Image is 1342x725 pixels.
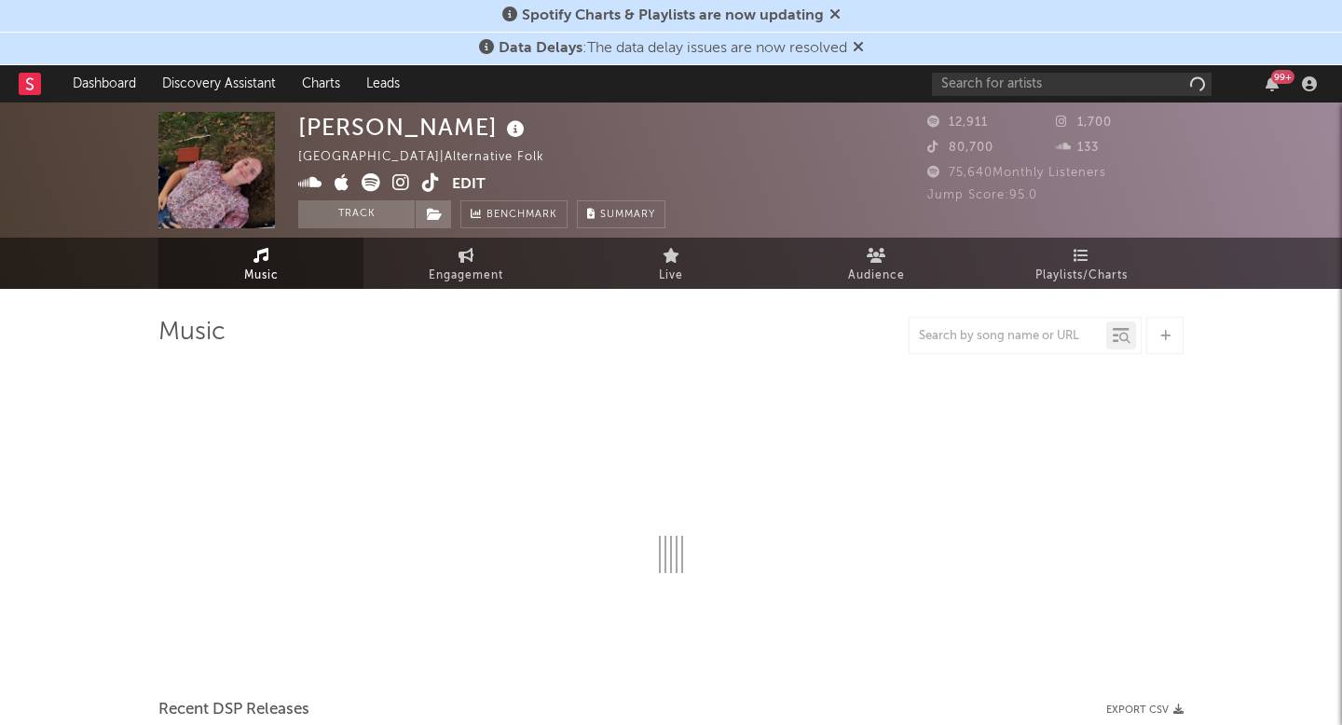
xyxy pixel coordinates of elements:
[298,112,529,143] div: [PERSON_NAME]
[659,265,683,287] span: Live
[927,116,988,129] span: 12,911
[932,73,1212,96] input: Search for artists
[298,200,415,228] button: Track
[486,204,557,226] span: Benchmark
[910,329,1106,344] input: Search by song name or URL
[244,265,279,287] span: Music
[927,189,1037,201] span: Jump Score: 95.0
[577,200,665,228] button: Summary
[499,41,847,56] span: : The data delay issues are now resolved
[60,65,149,103] a: Dashboard
[600,210,655,220] span: Summary
[979,238,1184,289] a: Playlists/Charts
[452,173,486,197] button: Edit
[774,238,979,289] a: Audience
[1035,265,1128,287] span: Playlists/Charts
[522,8,824,23] span: Spotify Charts & Playlists are now updating
[149,65,289,103] a: Discovery Assistant
[848,265,905,287] span: Audience
[853,41,864,56] span: Dismiss
[289,65,353,103] a: Charts
[298,146,566,169] div: [GEOGRAPHIC_DATA] | Alternative Folk
[829,8,841,23] span: Dismiss
[1266,76,1279,91] button: 99+
[1056,116,1112,129] span: 1,700
[1056,142,1099,154] span: 133
[499,41,582,56] span: Data Delays
[460,200,568,228] a: Benchmark
[1106,704,1184,716] button: Export CSV
[927,142,993,154] span: 80,700
[353,65,413,103] a: Leads
[568,238,774,289] a: Live
[363,238,568,289] a: Engagement
[1271,70,1294,84] div: 99 +
[158,238,363,289] a: Music
[429,265,503,287] span: Engagement
[927,167,1106,179] span: 75,640 Monthly Listeners
[158,699,309,721] span: Recent DSP Releases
